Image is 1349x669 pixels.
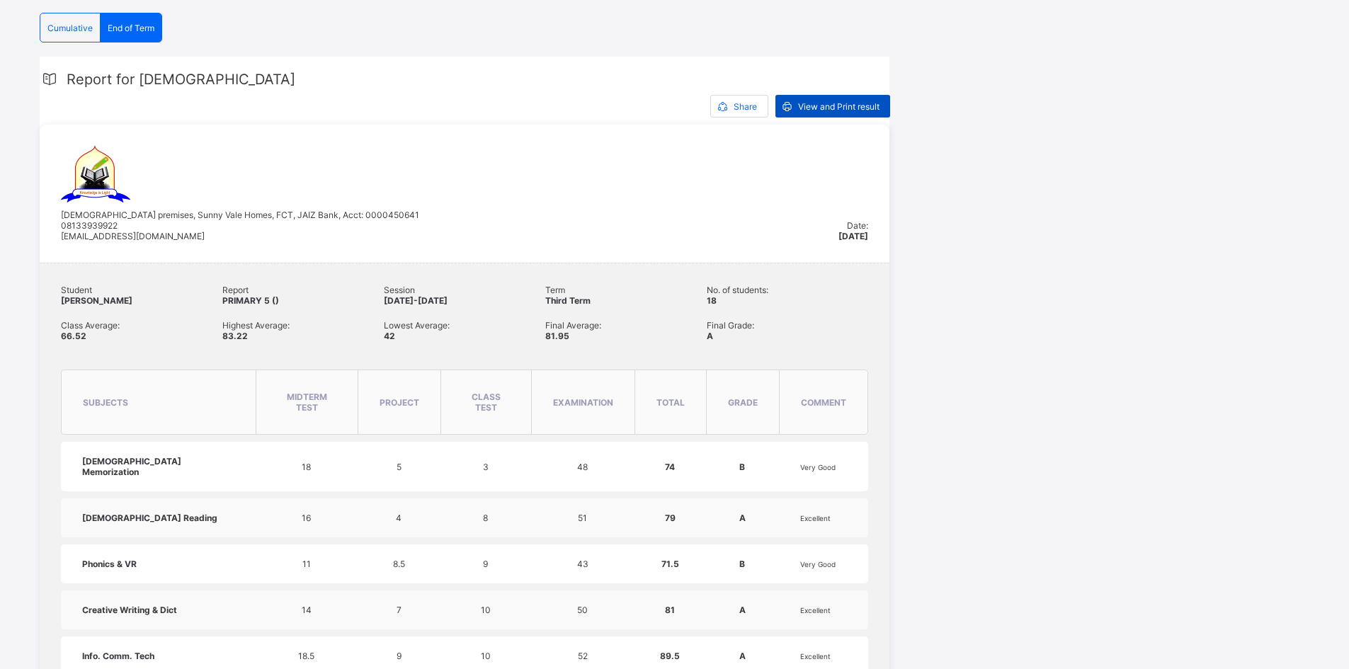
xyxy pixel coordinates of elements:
span: 51 [578,513,587,523]
span: comment [801,397,846,408]
span: A [707,331,713,341]
span: Cumulative [47,23,93,33]
span: 8.5 [393,559,405,569]
span: 71.5 [661,559,679,569]
span: Very Good [800,463,836,471]
span: Term [545,285,707,295]
span: 3 [483,462,489,472]
span: Class Average: [61,320,222,331]
span: B [739,559,745,569]
span: Very Good [800,560,836,568]
span: Excellent [800,652,831,661]
span: Report for [DEMOGRAPHIC_DATA] [67,71,295,88]
span: 79 [665,513,676,523]
span: Excellent [800,606,831,614]
span: 16 [302,513,311,523]
span: No. of students: [707,285,868,295]
span: 52 [578,651,588,661]
span: 74 [665,462,675,472]
span: 9 [397,651,402,661]
span: Student [61,285,222,295]
span: [DEMOGRAPHIC_DATA] premises, Sunny Vale Homes, FCT, JAIZ Bank, Acct: 0000450641 08133939922 [EMAI... [61,210,419,241]
span: B [739,462,745,472]
span: 42 [384,331,395,341]
span: End of Term [108,23,154,33]
span: EXAMINATION [553,397,613,408]
span: 4 [396,513,402,523]
span: 81 [665,605,675,615]
span: 11 [302,559,311,569]
span: Share [734,101,757,112]
span: 81.95 [545,331,569,341]
span: 18.5 [298,651,314,661]
span: MIDTERM TEST [287,391,327,413]
span: 7 [397,605,402,615]
span: CLASS TEST [472,391,501,413]
span: grade [728,397,758,408]
span: 48 [577,462,588,472]
span: Report [222,285,384,295]
span: PROJECT [380,397,419,408]
span: Third Term [545,295,591,306]
span: Final Grade: [707,320,868,331]
span: [DATE]-[DATE] [384,295,448,306]
span: [DEMOGRAPHIC_DATA] Reading [82,513,217,523]
span: A [739,605,746,615]
span: 43 [577,559,588,569]
span: View and Print result [798,101,880,112]
span: A [739,513,746,523]
span: [PERSON_NAME] [61,295,132,306]
span: 83.22 [222,331,248,341]
span: Highest Average: [222,320,384,331]
span: 9 [483,559,488,569]
span: 14 [302,605,312,615]
span: Phonics & VR [82,559,137,569]
span: Lowest Average: [384,320,545,331]
span: [DEMOGRAPHIC_DATA] Memorization [82,456,181,477]
span: subjects [83,397,128,408]
img: alhamideen.png [61,146,130,202]
span: 10 [481,651,491,661]
span: Info. Comm. Tech [82,651,154,661]
span: 66.52 [61,331,86,341]
span: total [656,397,685,408]
span: Date: [847,220,868,231]
span: 89.5 [660,651,680,661]
span: PRIMARY 5 () [222,295,279,306]
span: 8 [483,513,488,523]
span: 5 [397,462,402,472]
span: 10 [481,605,491,615]
span: A [739,651,746,661]
span: Excellent [800,514,831,522]
span: Session [384,285,545,295]
span: 18 [707,295,717,306]
span: [DATE] [838,231,868,241]
span: 18 [302,462,311,472]
span: Final Average: [545,320,707,331]
span: Creative Writing & Dict [82,605,177,615]
span: 50 [577,605,588,615]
